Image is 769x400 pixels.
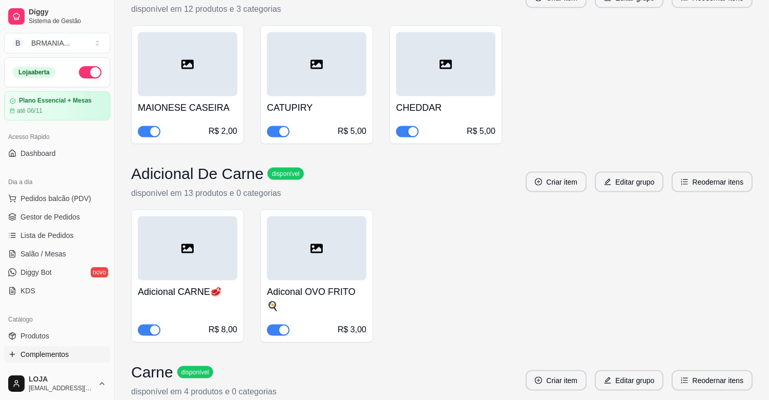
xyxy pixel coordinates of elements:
[535,377,542,384] span: plus-circle
[17,107,43,115] article: até 06/11
[29,375,94,384] span: LOJA
[29,8,106,17] span: Diggy
[595,370,663,391] button: editEditar grupo
[267,285,366,313] h4: Adiconal OVO FRITO 🍳
[29,384,94,392] span: [EMAIL_ADDRESS][DOMAIN_NAME]
[4,227,110,244] a: Lista de Pedidos
[13,67,55,78] div: Loja aberta
[604,178,611,186] span: edit
[535,178,542,186] span: plus-circle
[4,145,110,162] a: Dashboard
[138,101,237,115] h4: MAIONESE CASEIRA
[4,129,110,145] div: Acesso Rápido
[672,172,753,192] button: ordered-listReodernar itens
[131,165,263,183] h3: Adicional De Carne
[20,349,69,359] span: Complementos
[269,170,301,178] span: disponível
[467,125,495,137] div: R$ 5,00
[20,286,35,296] span: KDS
[20,267,52,277] span: Diggy Bot
[179,368,211,376] span: disponível
[681,178,688,186] span: ordered-list
[4,33,110,53] button: Select a team
[526,172,587,192] button: plus-circleCriar item
[604,377,611,384] span: edit
[4,311,110,328] div: Catálogo
[595,172,663,192] button: editEditar grupo
[4,91,110,121] a: Plano Essencial + Mesasaté 06/11
[338,324,366,336] div: R$ 3,00
[131,3,281,15] p: disponível em 12 produtos e 3 categorias
[79,66,101,78] button: Alterar Status
[20,148,56,158] span: Dashboard
[4,346,110,363] a: Complementos
[338,125,366,137] div: R$ 5,00
[31,38,70,48] div: BRMANIA ...
[672,370,753,391] button: ordered-listReodernar itens
[13,38,23,48] span: B
[209,324,237,336] div: R$ 8,00
[267,101,366,115] h4: CATUPIRY
[138,285,237,299] h4: Adicional CARNE🥩
[209,125,237,137] div: R$ 2,00
[4,174,110,190] div: Dia a dia
[4,246,110,262] a: Salão / Mesas
[20,331,49,341] span: Produtos
[20,212,80,222] span: Gestor de Pedidos
[131,363,173,382] h3: Carne
[131,386,277,398] p: disponível em 4 produtos e 0 categorias
[681,377,688,384] span: ordered-list
[4,264,110,281] a: Diggy Botnovo
[4,371,110,396] button: LOJA[EMAIL_ADDRESS][DOMAIN_NAME]
[4,328,110,344] a: Produtos
[131,187,304,199] p: disponível em 13 produtos e 0 categorias
[4,4,110,29] a: DiggySistema de Gestão
[20,230,74,241] span: Lista de Pedidos
[20,249,66,259] span: Salão / Mesas
[4,283,110,299] a: KDS
[29,17,106,25] span: Sistema de Gestão
[4,190,110,207] button: Pedidos balcão (PDV)
[396,101,495,115] h4: CHEDDAR
[526,370,587,391] button: plus-circleCriar item
[20,193,91,204] span: Pedidos balcão (PDV)
[19,97,92,105] article: Plano Essencial + Mesas
[4,209,110,225] a: Gestor de Pedidos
